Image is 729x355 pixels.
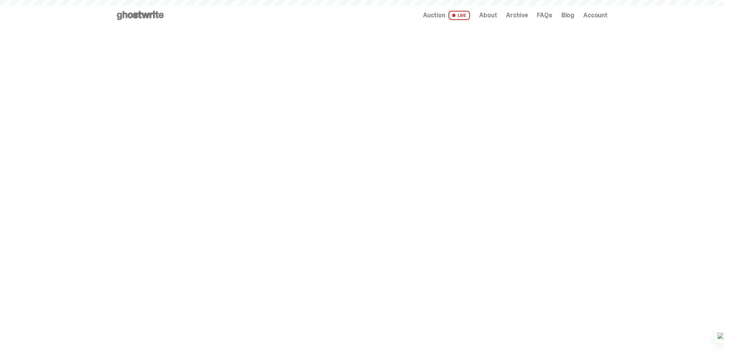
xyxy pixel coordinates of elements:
[423,11,470,20] a: Auction LIVE
[561,12,574,18] a: Blog
[506,12,528,18] a: Archive
[479,12,497,18] a: About
[423,12,445,18] span: Auction
[537,12,552,18] a: FAQs
[583,12,608,18] a: Account
[448,11,470,20] span: LIVE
